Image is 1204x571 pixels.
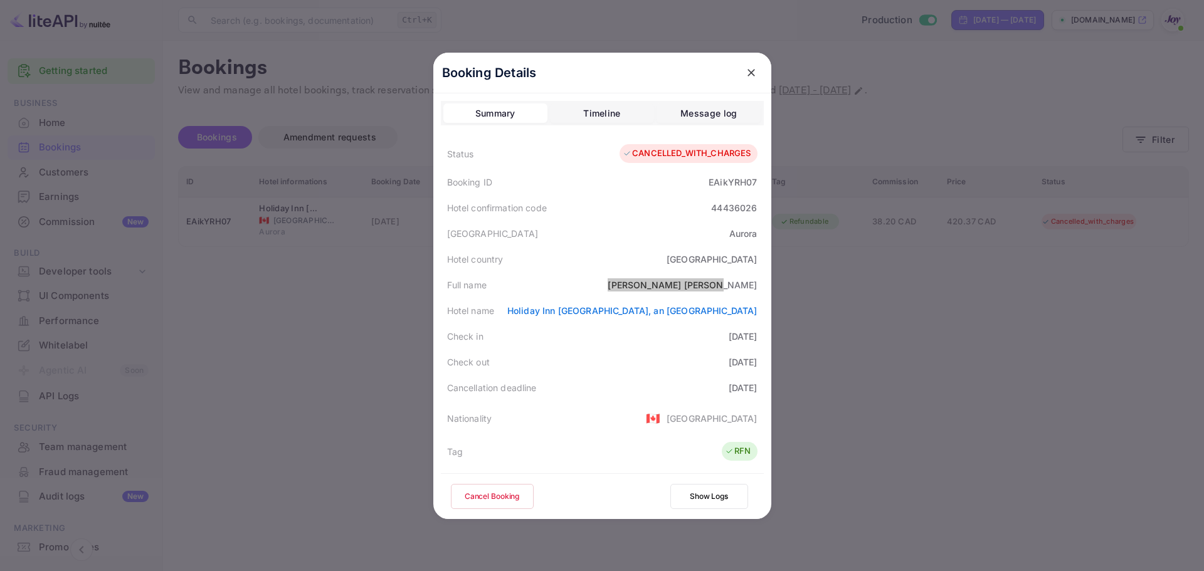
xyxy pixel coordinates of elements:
[729,227,758,240] div: Aurora
[447,278,487,291] div: Full name
[447,412,492,425] div: Nationality
[608,278,757,291] div: [PERSON_NAME] [PERSON_NAME]
[447,330,483,343] div: Check in
[451,484,534,509] button: Cancel Booking
[447,381,537,394] div: Cancellation deadline
[447,355,490,369] div: Check out
[667,412,758,425] div: [GEOGRAPHIC_DATA]
[667,253,758,266] div: [GEOGRAPHIC_DATA]
[447,227,539,240] div: [GEOGRAPHIC_DATA]
[623,147,751,160] div: CANCELLED_WITH_CHARGES
[550,103,654,123] button: Timeline
[646,407,660,429] span: United States
[447,147,474,160] div: Status
[447,175,493,189] div: Booking ID
[729,381,758,394] div: [DATE]
[711,201,757,214] div: 44436026
[443,103,547,123] button: Summary
[725,445,751,458] div: RFN
[447,253,504,266] div: Hotel country
[740,61,763,84] button: close
[447,201,547,214] div: Hotel confirmation code
[507,305,758,316] a: Holiday Inn [GEOGRAPHIC_DATA], an [GEOGRAPHIC_DATA]
[447,445,463,458] div: Tag
[680,106,737,121] div: Message log
[447,304,495,317] div: Hotel name
[670,484,748,509] button: Show Logs
[475,106,515,121] div: Summary
[729,330,758,343] div: [DATE]
[729,355,758,369] div: [DATE]
[442,63,537,82] p: Booking Details
[657,103,761,123] button: Message log
[709,175,757,189] div: EAikYRH07
[583,106,620,121] div: Timeline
